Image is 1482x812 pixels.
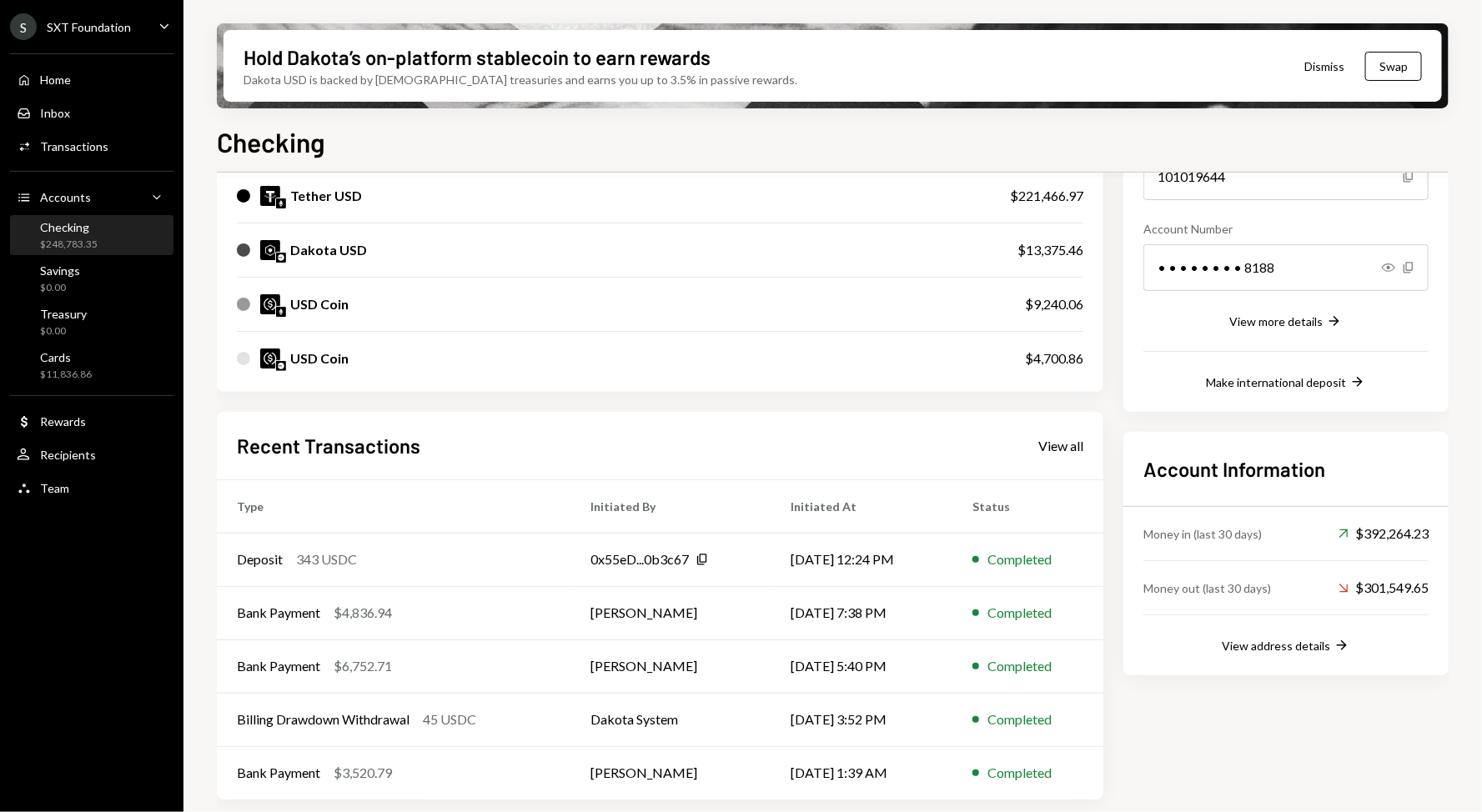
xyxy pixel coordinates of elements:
a: Cards$11,836.86 [10,345,173,385]
div: Make international deposit [1206,375,1346,389]
div: Deposit [237,549,283,569]
a: Treasury$0.00 [10,302,173,342]
div: $13,375.46 [1017,240,1083,260]
div: Accounts [40,190,91,204]
th: Type [217,479,570,533]
button: Swap [1365,52,1422,81]
th: Status [952,479,1103,533]
td: [DATE] 3:52 PM [771,693,952,746]
button: View more details [1229,313,1343,331]
div: Bank Payment [237,763,320,783]
div: Completed [987,763,1052,783]
img: ethereum-mainnet [276,198,286,208]
img: DKUSD [260,240,280,260]
div: USD Coin [290,348,349,368]
div: View all [1038,438,1083,454]
div: $301,549.65 [1339,578,1429,598]
div: Dakota USD is backed by [DEMOGRAPHIC_DATA] treasuries and earns you up to 3.5% in passive rewards. [244,71,797,88]
div: Money out (last 30 days) [1143,579,1271,597]
div: 343 USDC [296,549,357,569]
div: • • • • • • • • 8188 [1143,244,1429,291]
div: Bank Payment [237,656,320,676]
div: Cards [40,350,92,364]
a: Savings$0.00 [10,258,173,298]
div: $4,836.94 [334,603,392,623]
img: USDT [260,186,280,206]
a: View all [1038,436,1083,454]
td: [DATE] 7:38 PM [771,586,952,639]
div: Completed [987,603,1052,623]
div: SXT Foundation [47,20,131,34]
button: Dismiss [1284,47,1365,86]
h1: Checking [217,125,325,158]
div: Savings [40,263,80,278]
div: $11,836.86 [40,368,92,382]
a: Transactions [10,131,173,161]
div: Dakota USD [290,240,367,260]
button: Make international deposit [1206,373,1366,392]
div: Treasury [40,307,87,321]
img: ethereum-mainnet [276,307,286,317]
div: Hold Dakota’s on-platform stablecoin to earn rewards [244,43,711,71]
div: $248,783.35 [40,238,98,252]
td: Dakota System [570,693,771,746]
img: USDC [260,348,280,368]
img: USDC [260,294,280,314]
div: Rewards [40,414,86,429]
img: base-mainnet [276,253,286,263]
div: USD Coin [290,294,349,314]
td: [PERSON_NAME] [570,639,771,693]
div: Inbox [40,106,70,120]
a: Accounts [10,182,173,212]
td: [DATE] 12:24 PM [771,533,952,586]
th: Initiated At [771,479,952,533]
div: Completed [987,656,1052,676]
div: Account Number [1143,220,1429,238]
h2: Recent Transactions [237,432,420,459]
div: $4,700.86 [1025,348,1083,368]
div: 101019644 [1143,153,1429,200]
div: $3,520.79 [334,763,392,783]
img: base-mainnet [276,361,286,371]
td: [PERSON_NAME] [570,586,771,639]
div: $0.00 [40,324,87,338]
h2: Account Information [1143,455,1429,483]
td: [DATE] 1:39 AM [771,746,952,799]
th: Initiated By [570,479,771,533]
a: Team [10,473,173,503]
div: $0.00 [40,281,80,295]
td: [DATE] 5:40 PM [771,639,952,693]
div: $9,240.06 [1025,294,1083,314]
div: Team [40,481,69,495]
div: Bank Payment [237,603,320,623]
td: [PERSON_NAME] [570,746,771,799]
div: Transactions [40,139,108,153]
div: 45 USDC [423,709,476,729]
div: View address details [1222,639,1330,653]
div: View more details [1229,314,1323,328]
a: Inbox [10,98,173,128]
div: Money in (last 30 days) [1143,525,1262,543]
div: Checking [40,220,98,234]
div: S [10,13,37,40]
a: Recipients [10,439,173,469]
a: Checking$248,783.35 [10,215,173,255]
div: Tether USD [290,186,362,206]
div: $6,752.71 [334,656,392,676]
div: Completed [987,549,1052,569]
button: View address details [1222,637,1350,655]
div: Recipients [40,448,96,462]
div: Completed [987,709,1052,729]
div: $392,264.23 [1339,524,1429,544]
div: Billing Drawdown Withdrawal [237,709,409,729]
div: Home [40,73,71,87]
a: Home [10,64,173,94]
a: Rewards [10,406,173,436]
div: $221,466.97 [1010,186,1083,206]
div: 0x55eD...0b3c67 [590,549,689,569]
